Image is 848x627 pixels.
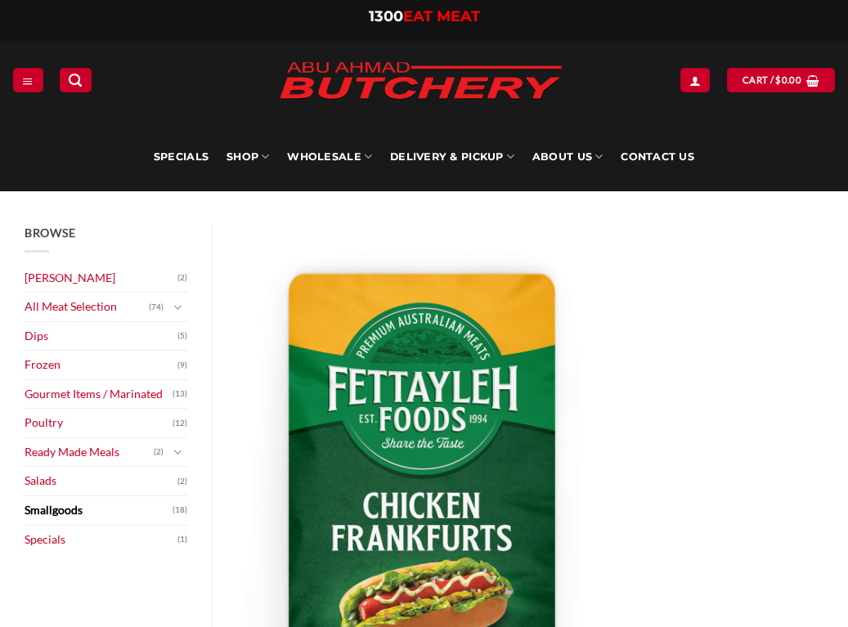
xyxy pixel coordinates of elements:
[680,68,710,92] a: Login
[60,68,91,92] a: Search
[25,351,177,379] a: Frozen
[25,438,154,467] a: Ready Made Meals
[227,123,269,191] a: SHOP
[25,322,177,351] a: Dips
[287,123,372,191] a: Wholesale
[154,123,209,191] a: Specials
[25,264,177,293] a: [PERSON_NAME]
[743,73,801,87] span: Cart /
[173,382,187,406] span: (13)
[168,298,187,316] button: Toggle
[25,496,173,525] a: Smallgoods
[13,68,43,92] a: Menu
[25,467,177,495] a: Salads
[369,7,403,25] span: 1300
[775,73,781,87] span: $
[177,527,187,552] span: (1)
[25,293,149,321] a: All Meat Selection
[775,74,801,85] bdi: 0.00
[177,353,187,378] span: (9)
[177,266,187,290] span: (2)
[173,411,187,436] span: (12)
[727,68,835,92] a: View cart
[532,123,603,191] a: About Us
[369,7,480,25] a: 1300EAT MEAT
[621,123,694,191] a: Contact Us
[25,380,173,409] a: Gourmet Items / Marinated
[265,51,576,113] img: Abu Ahmad Butchery
[403,7,480,25] span: EAT MEAT
[390,123,514,191] a: Delivery & Pickup
[149,295,164,320] span: (74)
[25,226,75,240] span: Browse
[177,324,187,348] span: (5)
[173,498,187,522] span: (18)
[154,440,164,464] span: (2)
[25,409,173,437] a: Poultry
[25,526,177,554] a: Specials
[177,469,187,494] span: (2)
[168,443,187,461] button: Toggle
